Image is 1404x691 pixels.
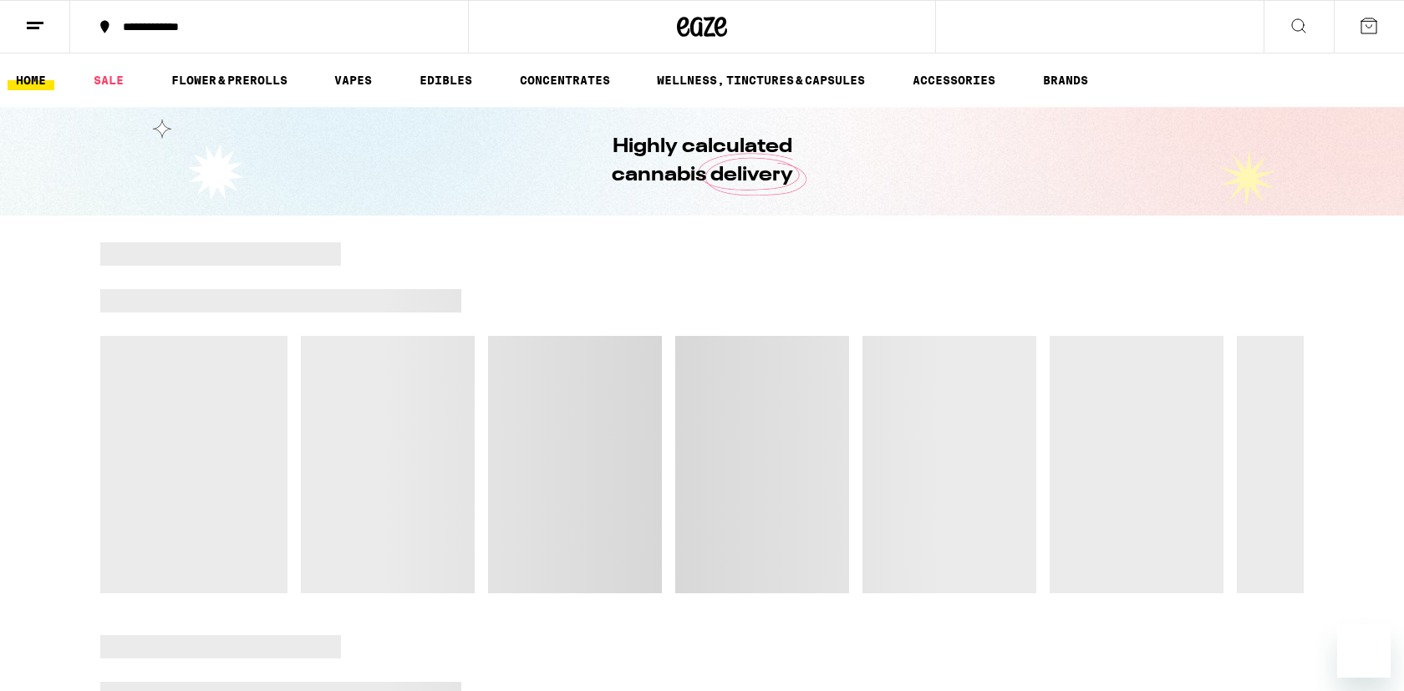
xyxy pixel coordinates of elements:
h1: Highly calculated cannabis delivery [564,133,840,190]
a: WELLNESS, TINCTURES & CAPSULES [649,70,873,90]
a: ACCESSORIES [904,70,1004,90]
a: BRANDS [1035,70,1096,90]
a: FLOWER & PREROLLS [163,70,296,90]
a: VAPES [326,70,380,90]
iframe: Button to launch messaging window [1337,624,1391,678]
a: CONCENTRATES [511,70,618,90]
a: EDIBLES [411,70,481,90]
a: HOME [8,70,54,90]
a: SALE [85,70,132,90]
